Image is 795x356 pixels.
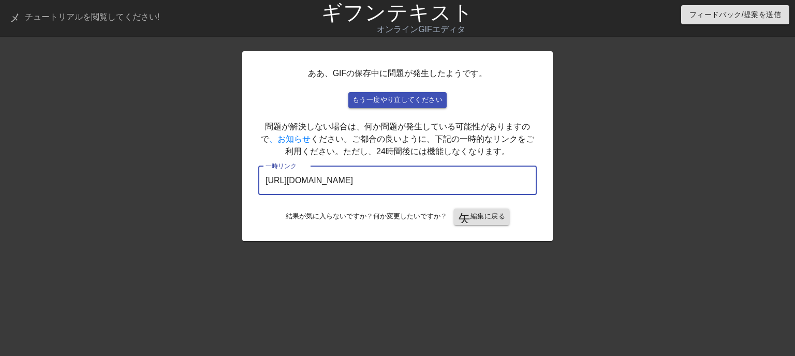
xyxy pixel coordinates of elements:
[258,166,537,195] input: 裸
[285,135,534,156] font: ください。ご都合の良いように、下記の一時的なリンクをご利用ください。ただし、24時間後には機能しなくなります。
[321,1,474,24] a: ギフンテキスト
[269,135,311,143] a: 、お知らせ
[261,122,530,143] font: 問題が解決しない場合は、何か問題が発生している可能性がありますので
[286,212,447,220] font: 結果が気に入らないですか？何か変更したいですか？
[8,10,159,26] a: チュートリアルを閲覧してください!
[689,10,781,19] font: フィードバック/提案を送信
[8,10,98,22] font: メニューブック
[352,96,443,103] font: もう一度やり直してください
[454,209,509,225] button: 編集に戻る
[348,92,447,108] button: もう一度やり直してください
[681,5,789,24] button: フィードバック/提案を送信
[308,69,488,78] font: ああ、GIFの保存中に問題が発生したようです。
[377,25,465,34] font: オンラインGIFエディタ
[25,12,159,21] font: チュートリアルを閲覧してください!
[470,212,505,220] font: 編集に戻る
[458,211,483,223] font: 矢印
